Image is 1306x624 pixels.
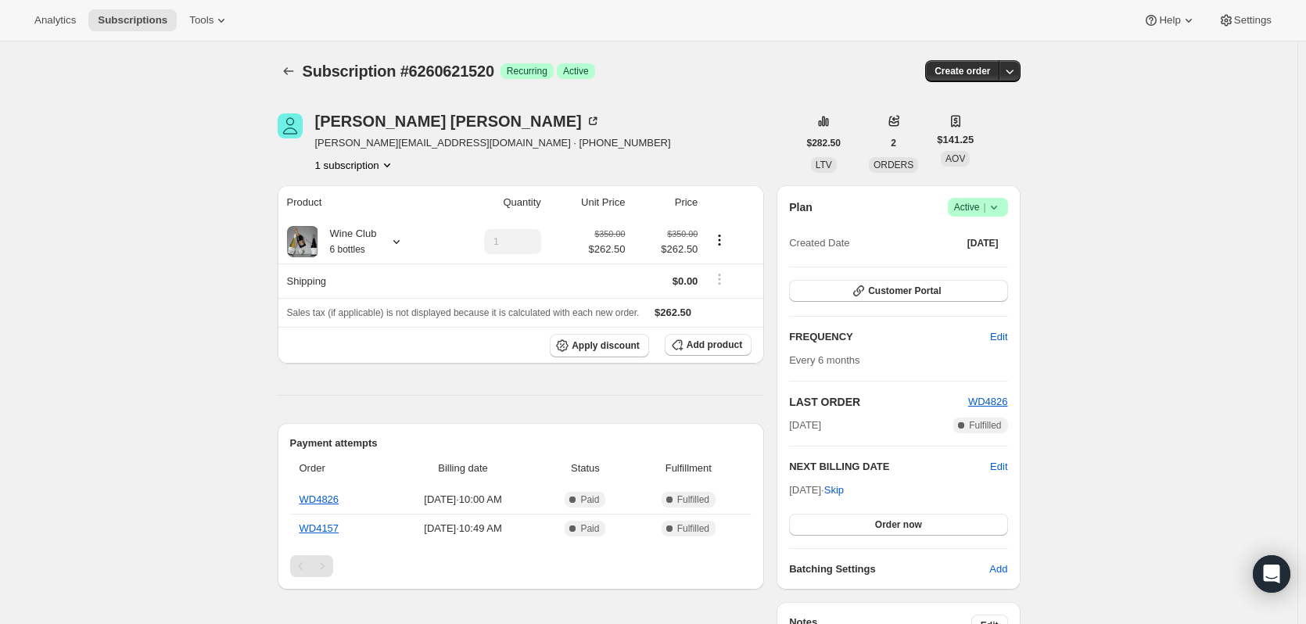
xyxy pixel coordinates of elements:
[315,135,671,151] span: [PERSON_NAME][EMAIL_ADDRESS][DOMAIN_NAME] · [PHONE_NUMBER]
[789,199,813,215] h2: Plan
[572,339,640,352] span: Apply discount
[789,418,821,433] span: [DATE]
[98,14,167,27] span: Subscriptions
[875,518,922,531] span: Order now
[287,226,318,257] img: product img
[874,160,913,170] span: ORDERS
[634,461,742,476] span: Fulfillment
[789,459,990,475] h2: NEXT BILLING DATE
[789,235,849,251] span: Created Date
[330,244,365,255] small: 6 bottles
[945,153,965,164] span: AOV
[937,132,974,148] span: $141.25
[816,160,832,170] span: LTV
[318,226,377,257] div: Wine Club
[550,334,649,357] button: Apply discount
[707,271,732,288] button: Shipping actions
[1234,14,1272,27] span: Settings
[989,561,1007,577] span: Add
[969,419,1001,432] span: Fulfilled
[789,514,1007,536] button: Order now
[673,275,698,287] span: $0.00
[980,557,1017,582] button: Add
[315,157,395,173] button: Product actions
[968,394,1008,410] button: WD4826
[798,132,850,154] button: $282.50
[981,325,1017,350] button: Edit
[290,451,386,486] th: Order
[441,185,546,220] th: Quantity
[687,339,742,351] span: Add product
[1209,9,1281,31] button: Settings
[594,229,625,238] small: $350.00
[278,264,441,298] th: Shipping
[300,522,339,534] a: WD4157
[935,65,990,77] span: Create order
[990,329,1007,345] span: Edit
[287,307,640,318] span: Sales tax (if applicable) is not displayed because it is calculated with each new order.
[580,493,599,506] span: Paid
[807,137,841,149] span: $282.50
[1134,9,1205,31] button: Help
[789,394,968,410] h2: LAST ORDER
[303,63,494,80] span: Subscription #6260621520
[315,113,601,129] div: [PERSON_NAME] [PERSON_NAME]
[300,493,339,505] a: WD4826
[925,60,999,82] button: Create order
[815,478,853,503] button: Skip
[390,521,536,536] span: [DATE] · 10:49 AM
[665,334,752,356] button: Add product
[789,280,1007,302] button: Customer Portal
[189,14,213,27] span: Tools
[507,65,547,77] span: Recurring
[278,113,303,138] span: Christine Christensen
[563,65,589,77] span: Active
[954,199,1002,215] span: Active
[278,185,441,220] th: Product
[990,459,1007,475] button: Edit
[881,132,906,154] button: 2
[34,14,76,27] span: Analytics
[290,436,752,451] h2: Payment attempts
[630,185,702,220] th: Price
[290,555,752,577] nav: Pagination
[958,232,1008,254] button: [DATE]
[588,242,625,257] span: $262.50
[789,484,844,496] span: [DATE] ·
[25,9,85,31] button: Analytics
[545,461,625,476] span: Status
[891,137,896,149] span: 2
[546,185,630,220] th: Unit Price
[789,329,990,345] h2: FREQUENCY
[1253,555,1290,593] div: Open Intercom Messenger
[180,9,239,31] button: Tools
[677,493,709,506] span: Fulfilled
[983,201,985,213] span: |
[707,231,732,249] button: Product actions
[580,522,599,535] span: Paid
[868,285,941,297] span: Customer Portal
[1159,14,1180,27] span: Help
[967,237,999,249] span: [DATE]
[634,242,698,257] span: $262.50
[278,60,300,82] button: Subscriptions
[968,396,1008,407] a: WD4826
[655,307,691,318] span: $262.50
[390,461,536,476] span: Billing date
[789,561,989,577] h6: Batching Settings
[824,482,844,498] span: Skip
[88,9,177,31] button: Subscriptions
[667,229,698,238] small: $350.00
[677,522,709,535] span: Fulfilled
[390,492,536,507] span: [DATE] · 10:00 AM
[789,354,859,366] span: Every 6 months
